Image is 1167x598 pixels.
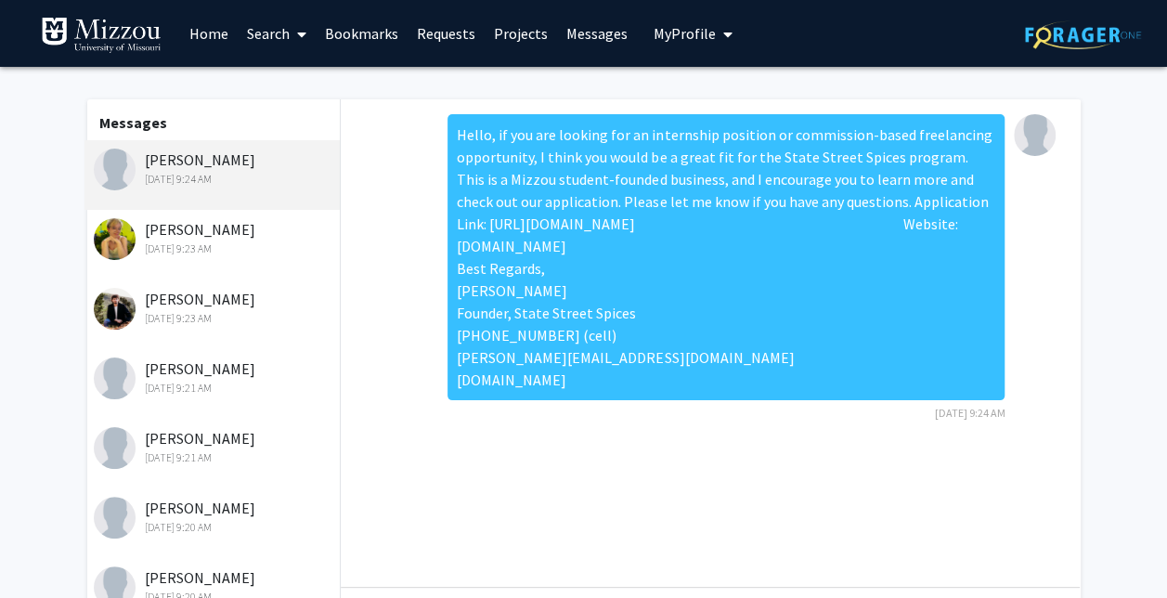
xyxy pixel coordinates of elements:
img: Andrew Rubin [1014,114,1056,156]
a: Home [180,1,238,66]
a: Bookmarks [316,1,408,66]
div: [PERSON_NAME] [94,497,336,536]
b: Messages [99,113,167,132]
a: Search [238,1,316,66]
img: Anna Wallace [94,218,136,260]
img: Samir Shaik [94,427,136,469]
div: [DATE] 9:24 AM [94,171,336,188]
div: [DATE] 9:23 AM [94,240,336,257]
img: ForagerOne Logo [1025,20,1141,49]
div: [PERSON_NAME] [94,357,336,396]
span: [DATE] 9:24 AM [934,406,1005,420]
img: Kaleb Salinas [94,288,136,330]
div: [DATE] 9:21 AM [94,449,336,466]
div: [DATE] 9:21 AM [94,380,336,396]
span: My Profile [654,24,716,43]
div: [PERSON_NAME] [94,427,336,466]
div: Hello, if you are looking for an internship position or commission-based freelancing opportunity,... [447,114,1005,400]
iframe: Chat [14,514,79,584]
div: [PERSON_NAME] [94,149,336,188]
img: Avery Jolly [94,149,136,190]
a: Projects [485,1,557,66]
div: [PERSON_NAME] [94,288,336,327]
div: [DATE] 9:20 AM [94,519,336,536]
div: [PERSON_NAME] [94,218,336,257]
img: Kloe Allen [94,497,136,539]
div: [DATE] 9:23 AM [94,310,336,327]
a: Requests [408,1,485,66]
img: University of Missouri Logo [41,17,162,54]
img: James McAuliffe [94,357,136,399]
a: Messages [557,1,637,66]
